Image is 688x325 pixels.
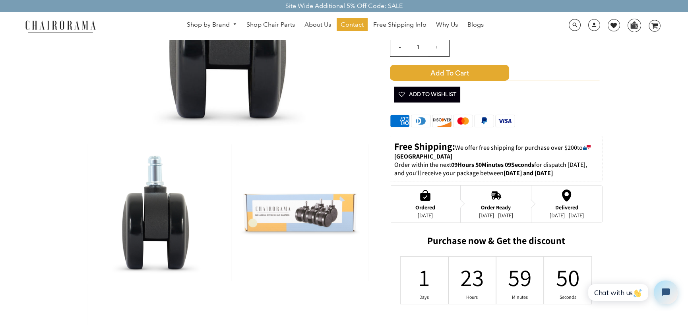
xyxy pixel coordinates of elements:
[563,262,573,293] div: 50
[579,274,684,311] iframe: Tidio Chat
[479,212,513,219] div: [DATE] - [DATE]
[87,144,224,281] img: Office Chair Replacement Casters For Herman Miller Aeron- Qty 5 - chairorama
[515,262,525,293] div: 59
[394,140,455,153] strong: Free Shipping:
[550,212,584,219] div: [DATE] - [DATE]
[467,294,477,300] div: Hours
[419,262,430,293] div: 1
[390,235,603,250] h2: Purchase now & Get the discount
[394,152,452,161] strong: [GEOGRAPHIC_DATA]
[515,294,525,300] div: Minutes
[246,21,295,29] span: Shop Chair Parts
[21,19,100,33] img: chairorama
[394,87,460,103] button: Add To Wishlist
[341,21,364,29] span: Contact
[504,169,553,177] strong: [DATE] and [DATE]
[436,21,458,29] span: Why Us
[373,21,426,29] span: Free Shipping Info
[479,204,513,211] div: Order Ready
[463,18,488,31] a: Blogs
[304,21,331,29] span: About Us
[394,140,598,161] p: to
[369,18,430,31] a: Free Shipping Info
[467,21,484,29] span: Blogs
[398,87,456,103] span: Add To Wishlist
[628,19,640,31] img: WhatsApp_Image_2024-07-12_at_16.23.01.webp
[232,144,368,281] img: Office Chair Replacement Casters For Herman Miller Aeron- Qty 5 - chairorama
[451,161,534,169] span: 09Hours 50Minutes 09Seconds
[242,18,299,31] a: Shop Chair Parts
[390,37,409,56] input: -
[394,161,598,178] p: Order within the next for dispatch [DATE], and you'll receive your package between
[467,262,477,293] div: 23
[455,143,577,152] span: We offer free shipping for purchase over $200
[300,18,335,31] a: About Us
[432,18,462,31] a: Why Us
[337,18,368,31] a: Contact
[563,294,573,300] div: Seconds
[134,18,537,33] nav: DesktopNavigation
[550,204,584,211] div: Delivered
[183,19,241,31] a: Shop by Brand
[415,212,435,219] div: [DATE]
[390,65,603,81] button: Add to Cart
[427,37,446,56] input: +
[390,65,509,81] span: Add to Cart
[415,204,435,211] div: Ordered
[419,294,430,300] div: Days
